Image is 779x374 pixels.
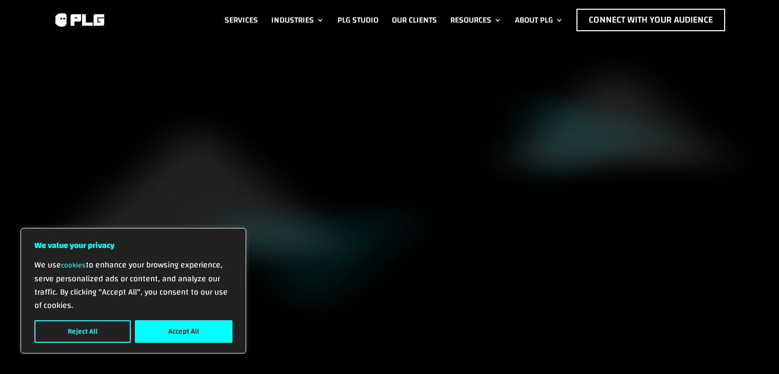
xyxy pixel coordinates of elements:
[135,320,232,343] button: Accept All
[271,9,324,31] a: Industries
[392,9,437,31] a: Our Clients
[61,259,86,272] a: cookies
[225,9,258,31] a: Services
[515,9,563,31] a: About PLG
[21,228,246,354] div: We value your privacy
[34,239,232,252] p: We value your privacy
[34,258,232,312] p: We use to enhance your browsing experience, serve personalized ads or content, and analyze our tr...
[34,320,131,343] button: Reject All
[576,9,725,31] a: Connect with Your Audience
[337,9,378,31] a: PLG Studio
[450,9,502,31] a: Resources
